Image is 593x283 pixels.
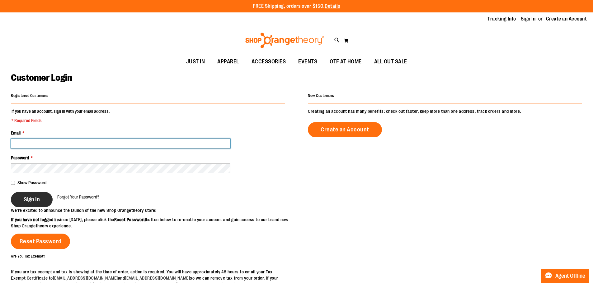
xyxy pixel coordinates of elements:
strong: Are You Tax Exempt? [11,254,45,258]
button: Agent Offline [541,269,589,283]
a: Create an Account [546,16,587,22]
a: Reset Password [11,234,70,249]
span: Show Password [17,180,46,185]
span: Forgot Your Password? [57,194,99,199]
span: ACCESSORIES [252,55,286,69]
span: JUST IN [186,55,205,69]
strong: Registered Customers [11,94,48,98]
a: Forgot Your Password? [57,194,99,200]
span: APPAREL [217,55,239,69]
button: Sign In [11,192,53,207]
p: since [DATE], please click the button below to re-enable your account and gain access to our bran... [11,217,297,229]
a: [EMAIL_ADDRESS][DOMAIN_NAME] [125,276,190,281]
a: [EMAIL_ADDRESS][DOMAIN_NAME] [53,276,118,281]
span: Email [11,130,21,135]
span: Create an Account [321,126,369,133]
span: * Required Fields [12,117,110,124]
p: We’re excited to announce the launch of the new Shop Orangetheory store! [11,207,297,213]
strong: Reset Password [114,217,146,222]
legend: If you have an account, sign in with your email address. [11,108,110,124]
span: Agent Offline [555,273,585,279]
a: Create an Account [308,122,382,137]
span: OTF AT HOME [330,55,362,69]
a: Tracking Info [487,16,516,22]
span: Password [11,155,29,160]
span: Sign In [24,196,40,203]
p: Creating an account has many benefits: check out faster, keep more than one address, track orders... [308,108,582,114]
a: Sign In [521,16,536,22]
img: Shop Orangetheory [244,33,325,48]
strong: New Customers [308,94,334,98]
span: Customer Login [11,72,72,83]
strong: If you have not logged in [11,217,58,222]
span: ALL OUT SALE [374,55,407,69]
a: Details [325,3,340,9]
span: Reset Password [20,238,62,245]
p: FREE Shipping, orders over $150. [253,3,340,10]
span: EVENTS [298,55,317,69]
